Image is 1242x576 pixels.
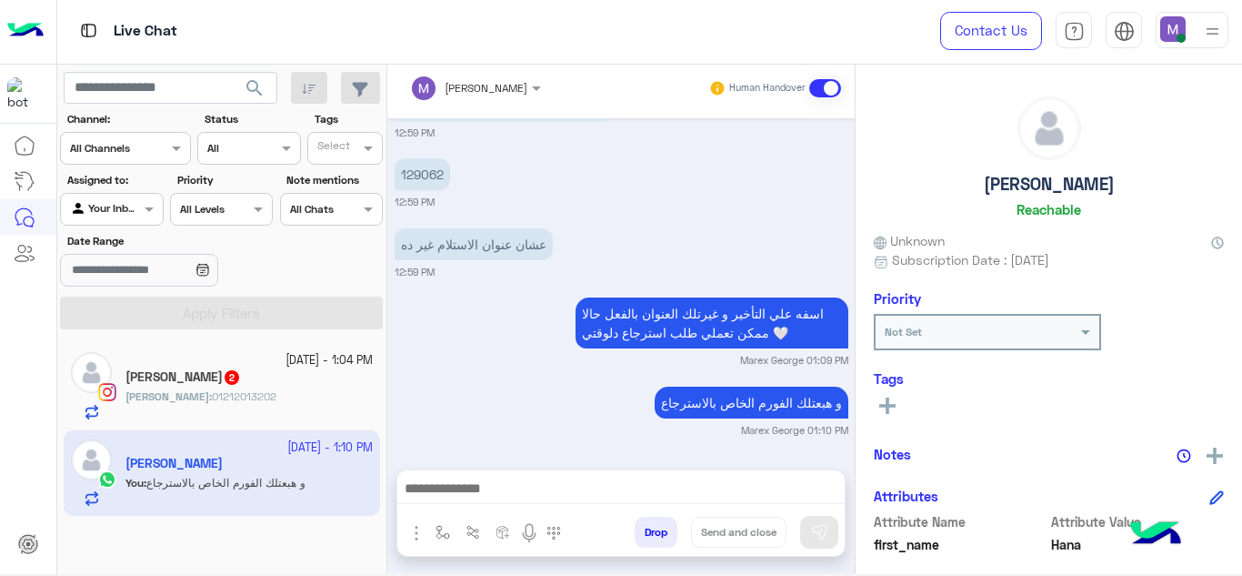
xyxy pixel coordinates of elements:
[125,369,241,385] h5: Judy Ahmed
[874,290,921,307] h6: Priority
[655,387,848,419] p: 5/10/2025, 1:10 PM
[1114,21,1135,42] img: tab
[125,389,212,403] b: :
[395,195,435,209] small: 12:59 PM
[315,111,381,127] label: Tags
[406,522,427,544] img: send attachment
[874,488,938,504] h6: Attributes
[546,526,561,541] img: make a call
[1201,20,1224,43] img: profile
[885,325,922,339] b: Not Set
[67,111,189,127] label: Channel:
[874,512,1047,531] span: Attribute Name
[1051,535,1225,554] span: Hana
[315,137,350,158] div: Select
[71,352,112,393] img: defaultAdmin.png
[1160,16,1186,42] img: userImage
[729,81,806,96] small: Human Handover
[458,517,488,547] button: Trigger scenario
[940,12,1042,50] a: Contact Us
[67,233,271,249] label: Date Range
[244,77,265,99] span: search
[496,525,510,540] img: create order
[1124,503,1187,567] img: hulul-logo.png
[466,525,480,540] img: Trigger scenario
[233,72,277,111] button: search
[125,389,209,403] span: [PERSON_NAME]
[225,370,239,385] span: 2
[395,228,553,260] p: 5/10/2025, 12:59 PM
[177,172,271,188] label: Priority
[1017,201,1081,217] h6: Reachable
[874,231,945,250] span: Unknown
[741,423,848,438] small: Marex George 01:10 PM
[436,525,450,540] img: select flow
[428,517,458,547] button: select flow
[77,19,100,42] img: tab
[67,172,161,188] label: Assigned to:
[1177,449,1191,463] img: notes
[874,370,1224,387] h6: Tags
[7,77,40,110] img: 317874714732967
[1064,21,1085,42] img: tab
[60,297,383,329] button: Apply Filters
[114,19,177,44] p: Live Chat
[1056,12,1092,50] a: tab
[635,517,677,548] button: Drop
[395,126,435,140] small: 12:59 PM
[7,12,44,50] img: Logo
[518,522,540,544] img: send voice note
[810,523,828,541] img: send message
[395,265,435,279] small: 12:59 PM
[205,111,298,127] label: Status
[892,250,1049,269] span: Subscription Date : [DATE]
[691,517,786,548] button: Send and close
[98,383,116,401] img: Instagram
[212,389,276,403] span: 01212013202
[874,535,1047,554] span: first_name
[740,353,848,368] small: Marex George 01:09 PM
[984,174,1115,195] h5: [PERSON_NAME]
[874,446,911,462] h6: Notes
[1018,97,1080,159] img: defaultAdmin.png
[285,352,373,369] small: [DATE] - 1:04 PM
[445,81,527,95] span: [PERSON_NAME]
[1051,512,1225,531] span: Attribute Value
[488,517,518,547] button: create order
[286,172,380,188] label: Note mentions
[395,158,450,190] p: 5/10/2025, 12:59 PM
[1207,448,1223,464] img: add
[576,298,848,349] p: 5/10/2025, 1:09 PM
